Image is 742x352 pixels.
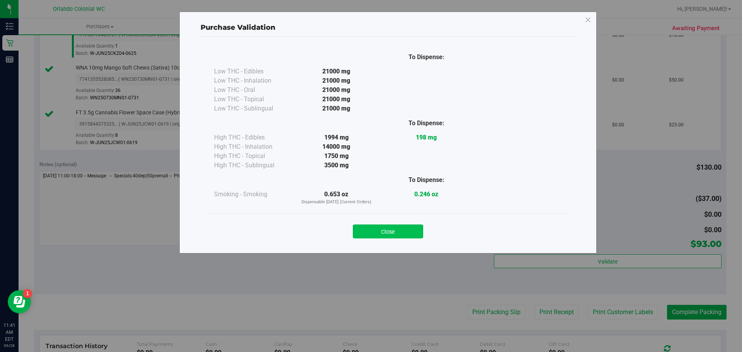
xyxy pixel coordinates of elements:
div: To Dispense: [381,53,471,62]
div: To Dispense: [381,175,471,185]
div: Low THC - Oral [214,85,291,95]
div: Low THC - Inhalation [214,76,291,85]
div: 1994 mg [291,133,381,142]
div: To Dispense: [381,119,471,128]
strong: 0.246 oz [414,190,438,198]
div: 21000 mg [291,76,381,85]
iframe: Resource center [8,290,31,313]
strong: 198 mg [416,134,437,141]
iframe: Resource center unread badge [23,289,32,298]
span: Purchase Validation [201,23,276,32]
div: 14000 mg [291,142,381,151]
div: Low THC - Edibles [214,67,291,76]
div: Smoking - Smoking [214,190,291,199]
div: Low THC - Topical [214,95,291,104]
p: Dispensable [DATE] (Current Orders) [291,199,381,206]
div: Low THC - Sublingual [214,104,291,113]
div: High THC - Inhalation [214,142,291,151]
div: 1750 mg [291,151,381,161]
div: 21000 mg [291,85,381,95]
button: Close [353,224,423,238]
div: 21000 mg [291,95,381,104]
div: 21000 mg [291,67,381,76]
div: High THC - Edibles [214,133,291,142]
div: 21000 mg [291,104,381,113]
div: 3500 mg [291,161,381,170]
div: High THC - Sublingual [214,161,291,170]
div: High THC - Topical [214,151,291,161]
div: 0.653 oz [291,190,381,206]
